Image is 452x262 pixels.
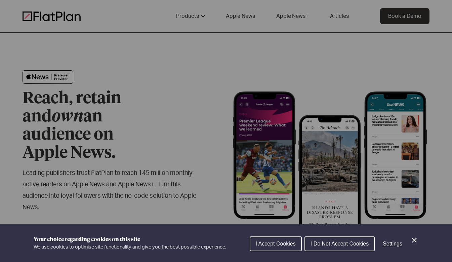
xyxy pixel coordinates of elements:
button: Settings [377,237,408,251]
button: I Accept Cookies [250,236,302,251]
h1: Your choice regarding cookies on this site [34,235,226,244]
button: Close Cookie Control [410,236,418,244]
span: I Accept Cookies [256,241,296,247]
span: I Do Not Accept Cookies [311,241,369,247]
span: Settings [383,241,402,247]
p: We use cookies to optimise site functionality and give you the best possible experience. [34,244,226,251]
button: I Do Not Accept Cookies [304,236,375,251]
